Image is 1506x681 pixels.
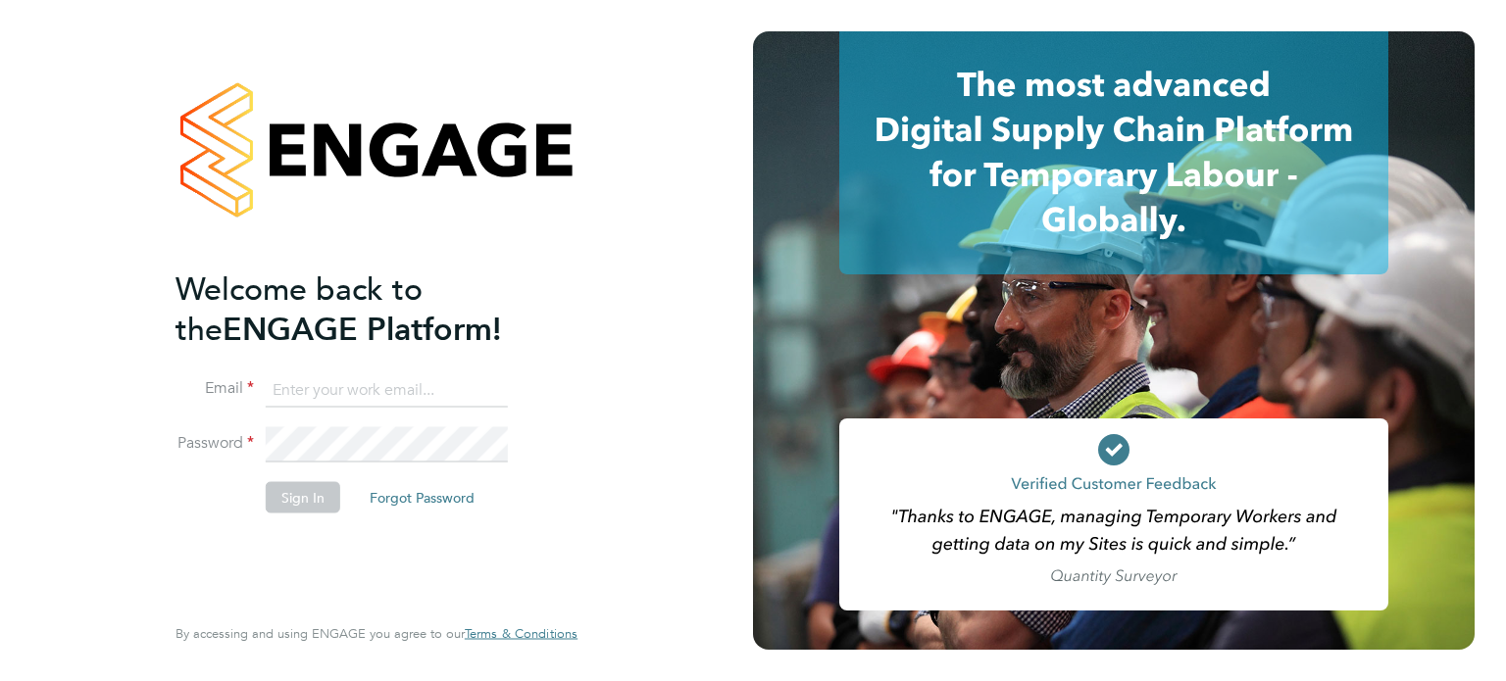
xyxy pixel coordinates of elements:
[176,378,254,399] label: Email
[176,269,423,348] span: Welcome back to the
[465,626,577,642] a: Terms & Conditions
[354,482,490,513] button: Forgot Password
[176,433,254,454] label: Password
[266,482,340,513] button: Sign In
[266,372,508,408] input: Enter your work email...
[176,268,558,349] h2: ENGAGE Platform!
[176,625,577,642] span: By accessing and using ENGAGE you agree to our
[465,625,577,642] span: Terms & Conditions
